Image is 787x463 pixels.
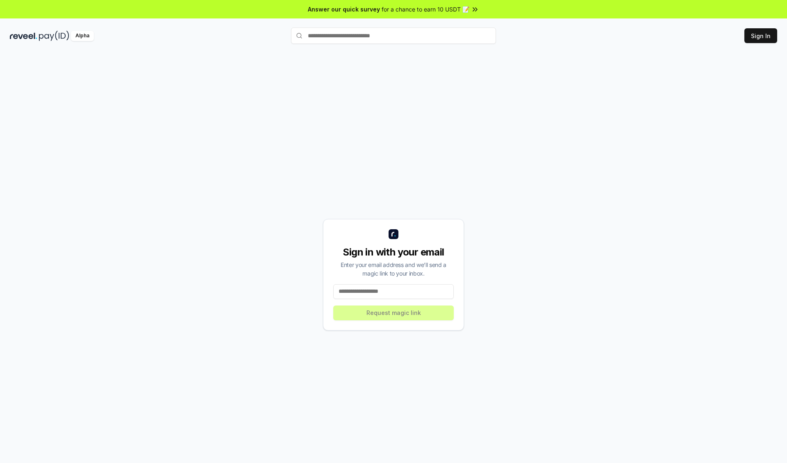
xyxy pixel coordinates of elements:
span: Answer our quick survey [308,5,380,14]
img: reveel_dark [10,31,37,41]
img: logo_small [389,229,398,239]
div: Sign in with your email [333,246,454,259]
div: Enter your email address and we’ll send a magic link to your inbox. [333,260,454,278]
div: Alpha [71,31,94,41]
img: pay_id [39,31,69,41]
span: for a chance to earn 10 USDT 📝 [382,5,469,14]
button: Sign In [744,28,777,43]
